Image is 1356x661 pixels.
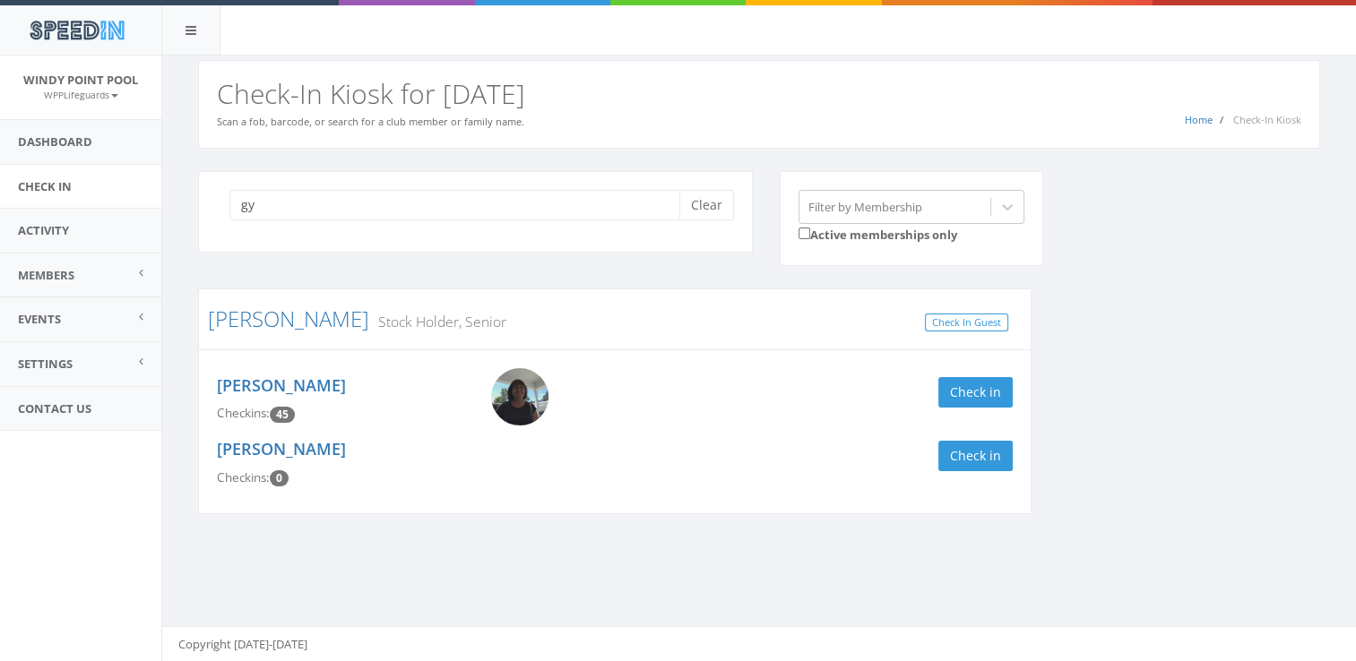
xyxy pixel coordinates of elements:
a: [PERSON_NAME] [217,438,346,459]
label: Active memberships only [799,224,957,244]
small: Scan a fob, barcode, or search for a club member or family name. [217,115,524,128]
span: Settings [18,356,73,372]
a: Home [1185,113,1213,126]
div: Filter by Membership [808,198,922,215]
span: Events [18,311,61,327]
a: Check In Guest [925,313,1008,332]
span: Checkin count [270,407,295,423]
span: Checkins: [217,405,270,421]
span: Windy Point Pool [23,72,138,88]
button: Clear [679,190,734,220]
small: WPPLifeguards [44,89,118,101]
img: Peggy_Buchwald.png [491,368,548,425]
input: Search a name to check in [229,190,693,220]
span: Checkins: [217,469,270,485]
a: [PERSON_NAME] [208,304,369,333]
span: Members [18,267,74,283]
input: Active memberships only [799,227,810,239]
a: [PERSON_NAME] [217,374,346,396]
span: Contact Us [18,400,91,416]
button: Check in [938,377,1013,408]
small: Stock Holder, Senior [369,312,506,331]
span: Checkin count [270,470,289,486]
h2: Check-In Kiosk for [DATE] [217,79,1301,108]
a: WPPLifeguards [44,86,118,102]
img: speedin_logo.png [21,13,133,47]
span: Check-In Kiosk [1233,113,1301,126]
button: Check in [938,441,1013,471]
